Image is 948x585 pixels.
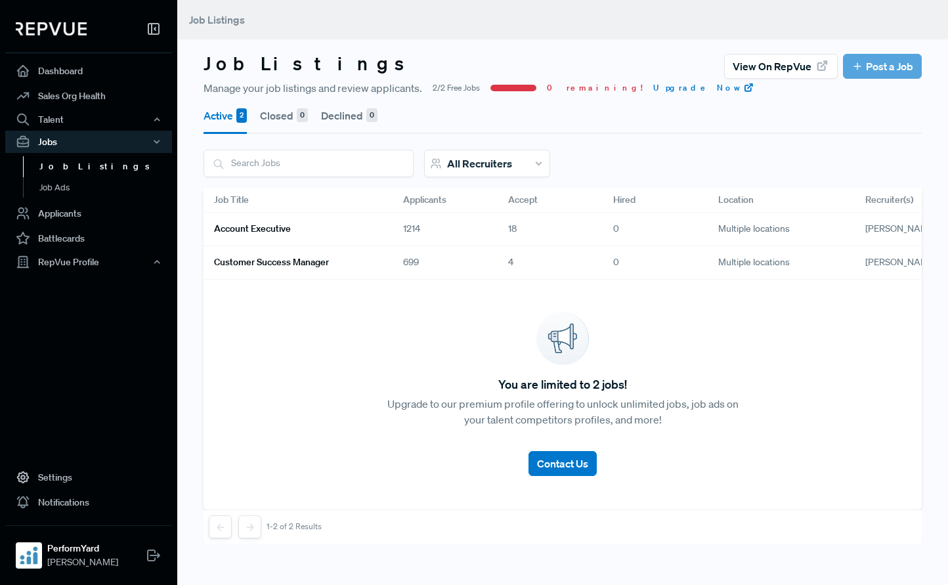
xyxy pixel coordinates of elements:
a: Job Ads [23,177,190,198]
a: PerformYardPerformYard[PERSON_NAME] [5,525,172,574]
a: Notifications [5,490,172,515]
button: Next [238,515,261,538]
span: [PERSON_NAME] [865,223,936,234]
strong: PerformYard [47,542,118,555]
div: 1-2 of 2 Results [267,522,322,531]
a: Settings [5,465,172,490]
span: View on RepVue [733,58,811,74]
div: Multiple locations [708,213,855,246]
button: RepVue Profile [5,251,172,273]
span: You are limited to 2 jobs! [498,376,627,393]
h6: Customer Success Manager [214,257,329,268]
div: 0 [603,246,708,280]
span: Job Title [214,193,249,207]
span: Applicants [403,193,446,207]
nav: pagination [209,515,322,538]
span: [PERSON_NAME] [865,256,936,268]
span: Hired [613,193,636,207]
button: Jobs [5,131,172,153]
button: Closed 0 [260,97,308,134]
span: Location [718,193,754,207]
span: Manage your job listings and review applicants. [204,80,422,96]
span: [PERSON_NAME] [47,555,118,569]
span: Recruiter(s) [865,193,913,207]
div: 2 [236,108,247,123]
div: 0 [366,108,377,123]
img: PerformYard [18,545,39,566]
div: 699 [393,246,498,280]
div: Multiple locations [708,246,855,280]
a: Sales Org Health [5,83,172,108]
button: Previous [209,515,232,538]
button: Contact Us [528,451,597,476]
div: 0 [297,108,308,123]
button: Talent [5,108,172,131]
span: Accept [508,193,538,207]
div: 4 [498,246,603,280]
a: Upgrade Now [653,82,754,94]
button: Declined 0 [321,97,377,134]
span: Contact Us [537,457,588,470]
div: 0 [603,213,708,246]
a: Customer Success Manager [214,251,372,274]
a: Account Executive [214,218,372,240]
button: Active 2 [204,97,247,134]
button: View on RepVue [724,54,838,79]
a: Job Listings [23,156,190,177]
span: 0 remaining! [547,82,643,94]
img: announcement [536,313,589,365]
span: Job Listings [189,13,245,26]
span: 2/2 Free Jobs [433,82,480,94]
p: Upgrade to our premium profile offering to unlock unlimited jobs, job ads on your talent competit... [383,396,743,427]
img: RepVue [16,22,87,35]
a: Applicants [5,201,172,226]
a: Battlecards [5,226,172,251]
span: All Recruiters [447,157,512,170]
a: Contact Us [528,441,597,476]
div: 1214 [393,213,498,246]
h6: Account Executive [214,223,291,234]
h3: Job Listings [204,53,416,75]
a: Dashboard [5,58,172,83]
input: Search Jobs [204,150,413,176]
div: 18 [498,213,603,246]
